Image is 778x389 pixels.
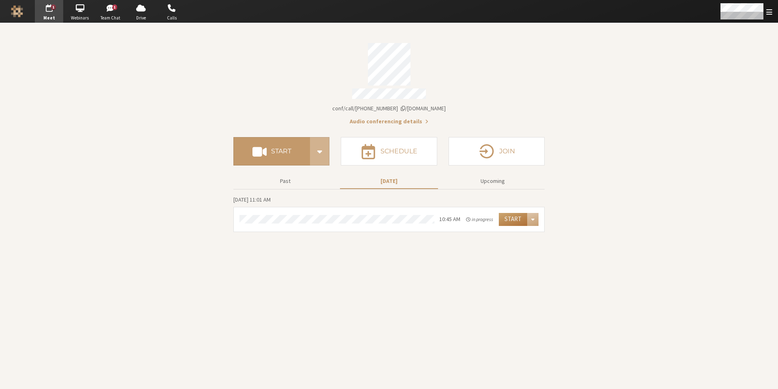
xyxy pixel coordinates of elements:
div: Start conference options [310,137,329,165]
div: 1 [51,4,56,10]
em: in progress [466,216,493,223]
div: Open menu [527,213,539,226]
button: [DATE] [340,174,438,188]
h4: Start [271,148,291,155]
h4: Schedule [380,148,417,155]
button: Join [449,137,545,165]
span: [DATE] 11:01 AM [233,196,271,203]
button: Schedule [341,137,437,165]
span: Copy my meeting room link [332,105,446,112]
span: Drive [127,15,155,21]
button: Past [236,174,334,188]
span: Webinars [66,15,94,21]
section: Account details [233,37,545,126]
h4: Join [499,148,515,155]
span: Meet [35,15,63,21]
button: Start [233,137,310,165]
div: 1 [112,4,118,10]
span: Team Chat [96,15,125,21]
div: 10:45 AM [439,215,460,224]
iframe: Chat [758,368,772,383]
img: Iotum [11,5,23,17]
button: Copy my meeting room linkCopy my meeting room link [332,104,446,113]
span: Calls [158,15,186,21]
section: Today's Meetings [233,195,545,232]
button: Upcoming [444,174,542,188]
button: Audio conferencing details [350,117,428,126]
button: Start [499,213,527,226]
